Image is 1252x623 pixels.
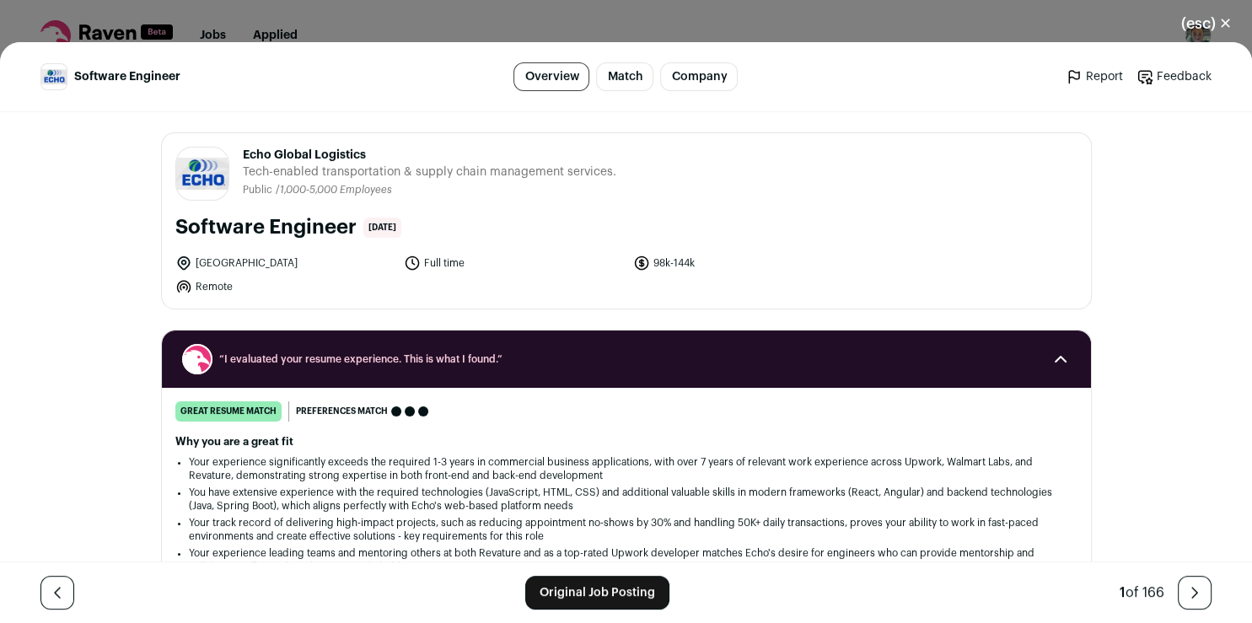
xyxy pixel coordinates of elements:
[1136,68,1212,85] a: Feedback
[175,255,395,271] li: [GEOGRAPHIC_DATA]
[660,62,738,91] a: Company
[176,158,228,191] img: 8029e64989edd0cd06a82b6b64a4b376f4c773638083ecc25ce6068c76605a0f.jpg
[243,147,616,164] span: Echo Global Logistics
[243,184,276,196] li: Public
[175,435,1077,448] h2: Why you are a great fit
[296,403,388,420] span: Preferences match
[1120,583,1164,603] div: of 166
[243,164,616,180] span: Tech-enabled transportation & supply chain management services.
[189,486,1064,513] li: You have extensive experience with the required technologies (JavaScript, HTML, CSS) and addition...
[363,218,401,238] span: [DATE]
[189,546,1064,573] li: Your experience leading teams and mentoring others at both Revature and as a top-rated Upwork dev...
[513,62,589,91] a: Overview
[525,576,669,610] a: Original Job Posting
[175,401,282,422] div: great resume match
[1066,68,1123,85] a: Report
[219,352,1034,366] span: “I evaluated your resume experience. This is what I found.”
[41,69,67,85] img: 8029e64989edd0cd06a82b6b64a4b376f4c773638083ecc25ce6068c76605a0f.jpg
[189,455,1064,482] li: Your experience significantly exceeds the required 1-3 years in commercial business applications,...
[404,255,623,271] li: Full time
[280,185,392,195] span: 1,000-5,000 Employees
[175,214,357,241] h1: Software Engineer
[74,68,180,85] span: Software Engineer
[596,62,653,91] a: Match
[1120,586,1126,599] span: 1
[276,184,392,196] li: /
[633,255,852,271] li: 98k-144k
[1161,5,1252,42] button: Close modal
[189,516,1064,543] li: Your track record of delivering high-impact projects, such as reducing appointment no-shows by 30...
[175,278,395,295] li: Remote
